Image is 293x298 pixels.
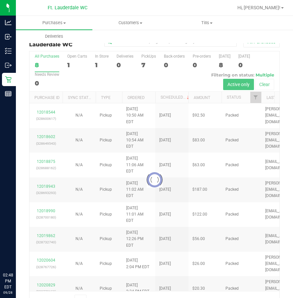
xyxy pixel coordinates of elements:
[29,36,104,47] h3: Purchase Summary:
[3,272,13,290] p: 02:48 PM EDT
[36,33,72,39] span: Deliveries
[93,20,169,26] span: Customers
[5,19,12,26] inline-svg: Analytics
[169,20,245,26] span: Tills
[7,245,26,265] iframe: Resource center
[5,76,12,83] inline-svg: Retail
[5,62,12,69] inline-svg: Outbound
[16,16,92,30] a: Purchases
[5,33,12,40] inline-svg: Inbound
[169,16,245,30] a: Tills
[3,290,13,295] p: 09/28
[237,5,280,10] span: Hi, [PERSON_NAME]!
[92,16,169,30] a: Customers
[5,90,12,97] inline-svg: Reports
[16,20,92,26] span: Purchases
[5,48,12,54] inline-svg: Inventory
[48,5,87,11] span: Ft. Lauderdale WC
[16,29,92,43] a: Deliveries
